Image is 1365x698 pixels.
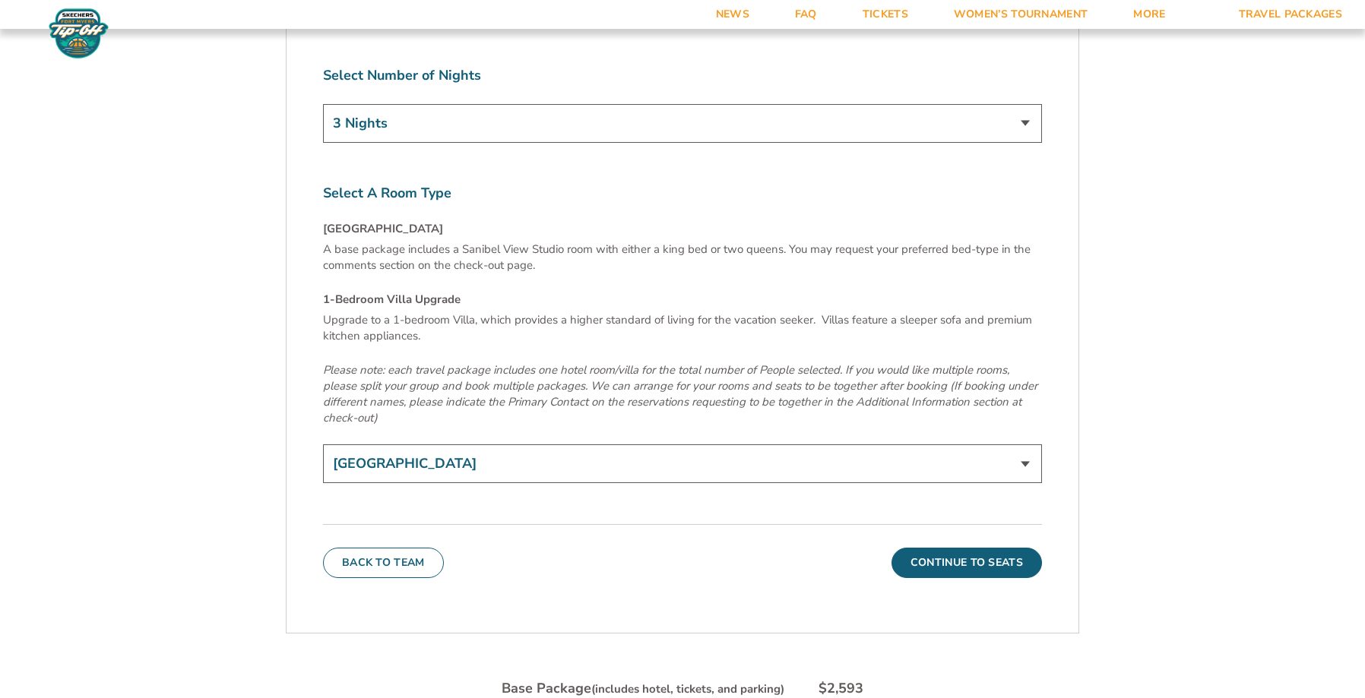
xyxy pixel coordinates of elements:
[591,681,784,696] small: (includes hotel, tickets, and parking)
[323,242,1042,273] p: A base package includes a Sanibel View Studio room with either a king bed or two queens. You may ...
[323,362,1037,425] em: Please note: each travel package includes one hotel room/villa for the total number of People sel...
[323,292,1042,308] h4: 1-Bedroom Villa Upgrade
[323,312,1042,344] p: Upgrade to a 1-bedroom Villa, which provides a higher standard of living for the vacation seeker....
[819,679,863,698] div: $2,593
[46,8,112,59] img: Fort Myers Tip-Off
[323,184,1042,203] label: Select A Room Type
[323,221,1042,237] h4: [GEOGRAPHIC_DATA]
[323,548,444,578] button: Back To Team
[323,66,1042,85] label: Select Number of Nights
[502,679,784,698] div: Base Package
[892,548,1042,578] button: Continue To Seats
